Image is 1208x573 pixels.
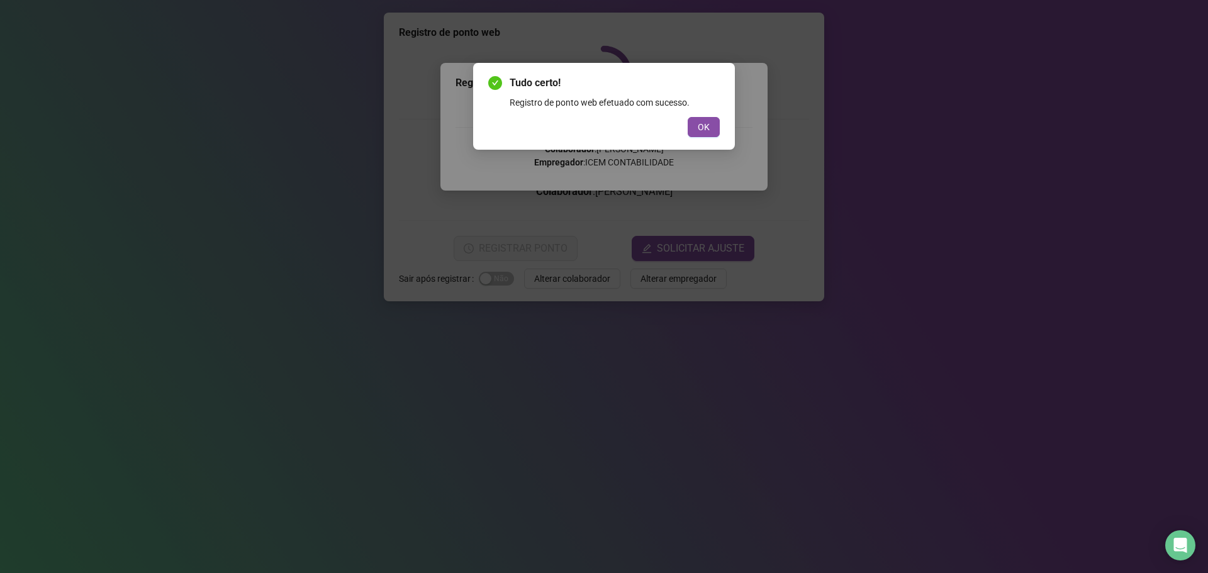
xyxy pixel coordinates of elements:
[688,117,720,137] button: OK
[698,120,710,134] span: OK
[510,75,720,91] span: Tudo certo!
[510,96,720,109] div: Registro de ponto web efetuado com sucesso.
[488,76,502,90] span: check-circle
[1165,530,1195,560] div: Open Intercom Messenger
